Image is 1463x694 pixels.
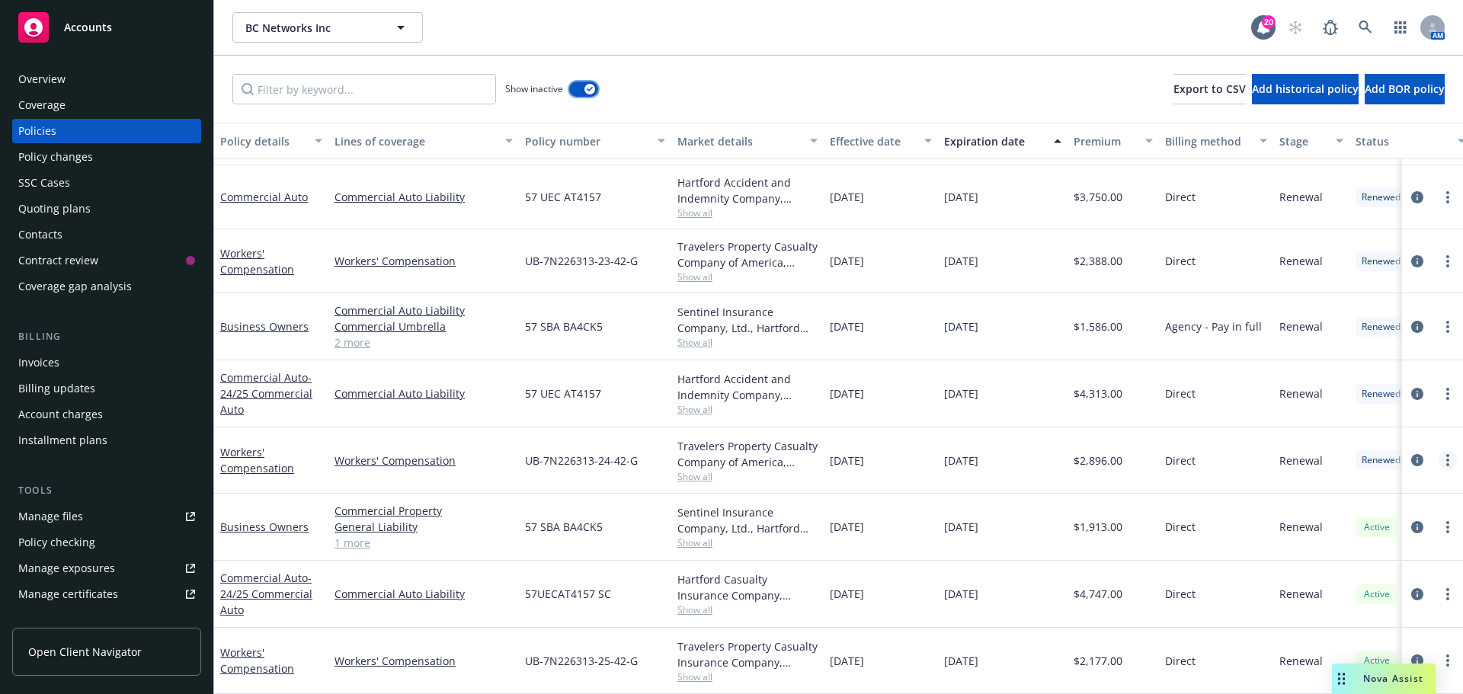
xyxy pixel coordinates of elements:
[335,519,513,535] a: General Liability
[830,586,864,602] span: [DATE]
[12,248,201,273] a: Contract review
[1165,253,1196,269] span: Direct
[18,67,66,91] div: Overview
[328,123,519,159] button: Lines of coverage
[12,6,201,49] a: Accounts
[677,133,801,149] div: Market details
[12,93,201,117] a: Coverage
[1279,385,1323,401] span: Renewal
[335,318,513,334] a: Commercial Umbrella
[18,530,95,555] div: Policy checking
[1408,188,1426,206] a: circleInformation
[12,274,201,299] a: Coverage gap analysis
[18,171,70,195] div: SSC Cases
[677,238,818,270] div: Travelers Property Casualty Company of America, Travelers Insurance
[1165,189,1196,205] span: Direct
[1279,586,1323,602] span: Renewal
[12,222,201,247] a: Contacts
[12,171,201,195] a: SSC Cases
[830,253,864,269] span: [DATE]
[12,608,201,632] a: Manage claims
[944,385,978,401] span: [DATE]
[1074,253,1122,269] span: $2,388.00
[1074,133,1136,149] div: Premium
[1362,254,1401,268] span: Renewed
[1365,82,1445,96] span: Add BOR policy
[1074,453,1122,469] span: $2,896.00
[830,133,915,149] div: Effective date
[220,190,308,204] a: Commercial Auto
[335,334,513,350] a: 2 more
[1362,654,1392,667] span: Active
[1439,252,1457,270] a: more
[12,119,201,143] a: Policies
[1252,74,1359,104] button: Add historical policy
[1273,123,1349,159] button: Stage
[12,350,201,375] a: Invoices
[1068,123,1159,159] button: Premium
[1279,519,1323,535] span: Renewal
[525,453,638,469] span: UB-7N226313-24-42-G
[18,504,83,529] div: Manage files
[1173,82,1246,96] span: Export to CSV
[18,248,98,273] div: Contract review
[1332,664,1351,694] div: Drag to move
[677,571,818,603] div: Hartford Casualty Insurance Company, Hartford Insurance Group
[220,246,294,277] a: Workers' Compensation
[1408,585,1426,603] a: circleInformation
[677,403,818,416] span: Show all
[18,428,107,453] div: Installment plans
[220,571,312,617] a: Commercial Auto
[1279,253,1323,269] span: Renewal
[64,21,112,34] span: Accounts
[944,253,978,269] span: [DATE]
[1408,651,1426,670] a: circleInformation
[1356,133,1449,149] div: Status
[1165,519,1196,535] span: Direct
[1362,320,1401,334] span: Renewed
[1408,318,1426,336] a: circleInformation
[18,197,91,221] div: Quoting plans
[677,470,818,483] span: Show all
[1279,189,1323,205] span: Renewal
[671,123,824,159] button: Market details
[1350,12,1381,43] a: Search
[1074,519,1122,535] span: $1,913.00
[1363,672,1423,685] span: Nova Assist
[505,82,563,95] span: Show inactive
[1362,587,1392,601] span: Active
[677,371,818,403] div: Hartford Accident and Indemnity Company, Hartford Insurance Group
[1439,585,1457,603] a: more
[214,123,328,159] button: Policy details
[1074,385,1122,401] span: $4,313.00
[1332,664,1436,694] button: Nova Assist
[18,119,56,143] div: Policies
[220,645,294,676] a: Workers' Compensation
[677,270,818,283] span: Show all
[220,445,294,475] a: Workers' Compensation
[18,608,95,632] div: Manage claims
[1362,190,1401,204] span: Renewed
[830,385,864,401] span: [DATE]
[335,253,513,269] a: Workers' Compensation
[18,222,62,247] div: Contacts
[12,145,201,169] a: Policy changes
[1408,252,1426,270] a: circleInformation
[677,670,818,683] span: Show all
[677,603,818,616] span: Show all
[1165,385,1196,401] span: Direct
[335,385,513,401] a: Commercial Auto Liability
[12,530,201,555] a: Policy checking
[525,385,601,401] span: 57 UEC AT4157
[220,370,312,417] span: - 24/25 Commercial Auto
[830,318,864,334] span: [DATE]
[12,197,201,221] a: Quoting plans
[830,189,864,205] span: [DATE]
[12,428,201,453] a: Installment plans
[335,453,513,469] a: Workers' Compensation
[335,189,513,205] a: Commercial Auto Liability
[28,644,142,660] span: Open Client Navigator
[1362,453,1401,467] span: Renewed
[824,123,938,159] button: Effective date
[1439,188,1457,206] a: more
